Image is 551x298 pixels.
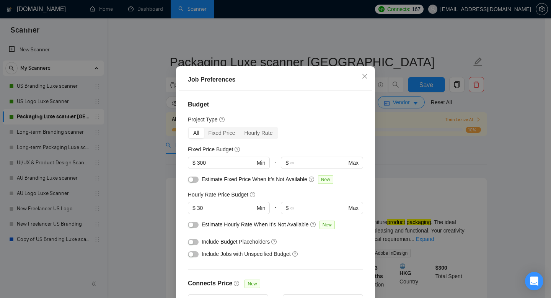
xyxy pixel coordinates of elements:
[192,204,196,212] span: $
[349,159,359,167] span: Max
[354,66,375,87] button: Close
[188,75,363,84] div: Job Preferences
[285,159,289,167] span: $
[271,239,277,245] span: question-circle
[235,146,241,152] span: question-circle
[204,128,240,138] div: Fixed Price
[219,116,225,123] span: question-circle
[202,176,307,182] span: Estimate Fixed Price When It’s Not Available
[197,204,255,212] input: 0
[197,159,255,167] input: 0
[188,279,232,288] h4: Connects Price
[245,280,260,288] span: New
[525,272,543,290] div: Open Intercom Messenger
[257,204,266,212] span: Min
[257,159,266,167] span: Min
[234,280,240,287] span: question-circle
[310,221,316,228] span: question-circle
[188,115,218,124] h5: Project Type
[270,202,281,220] div: -
[309,176,315,182] span: question-circle
[320,221,335,229] span: New
[318,175,333,184] span: New
[285,204,289,212] span: $
[362,73,368,79] span: close
[188,145,233,154] h5: Fixed Price Budget
[349,204,359,212] span: Max
[240,128,277,138] div: Hourly Rate
[188,190,248,199] h5: Hourly Rate Price Budget
[202,251,291,257] span: Include Jobs with Unspecified Budget
[202,239,270,245] span: Include Budget Placeholders
[202,221,309,228] span: Estimate Hourly Rate When It’s Not Available
[188,100,363,109] h4: Budget
[292,251,298,257] span: question-circle
[250,192,256,198] span: question-circle
[192,159,196,167] span: $
[270,157,281,175] div: -
[189,128,204,138] div: All
[290,159,347,167] input: ∞
[290,204,347,212] input: ∞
